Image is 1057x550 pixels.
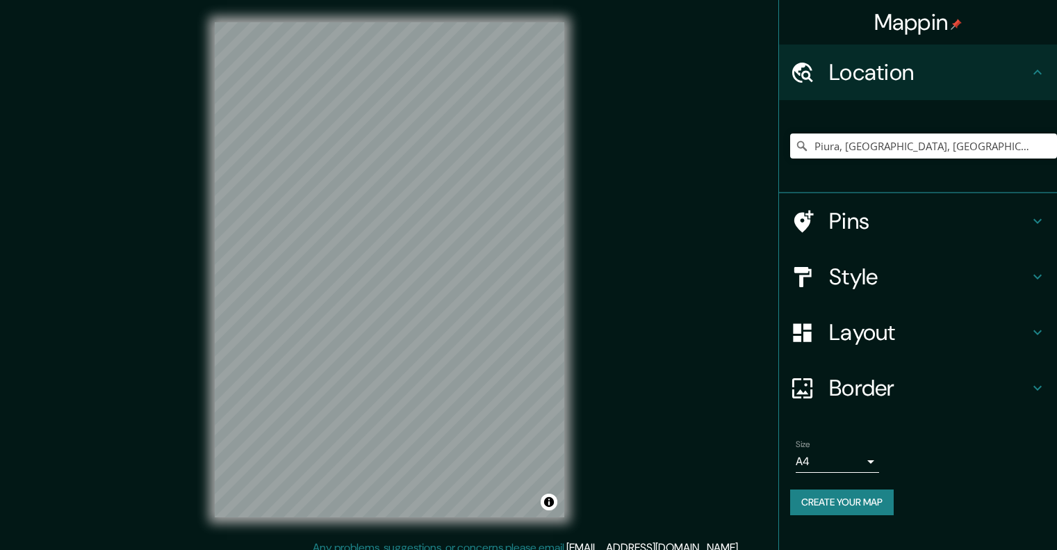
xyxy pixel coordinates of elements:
h4: Border [829,374,1029,402]
input: Pick your city or area [790,134,1057,159]
div: Layout [779,305,1057,360]
div: A4 [796,451,879,473]
h4: Mappin [874,8,962,36]
button: Create your map [790,490,894,515]
canvas: Map [215,22,564,517]
h4: Layout [829,318,1029,346]
div: Pins [779,193,1057,249]
h4: Pins [829,207,1029,235]
label: Size [796,439,810,451]
div: Border [779,360,1057,416]
div: Style [779,249,1057,305]
button: Toggle attribution [541,494,557,510]
img: pin-icon.png [951,19,962,30]
h4: Style [829,263,1029,291]
div: Location [779,45,1057,100]
h4: Location [829,58,1029,86]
